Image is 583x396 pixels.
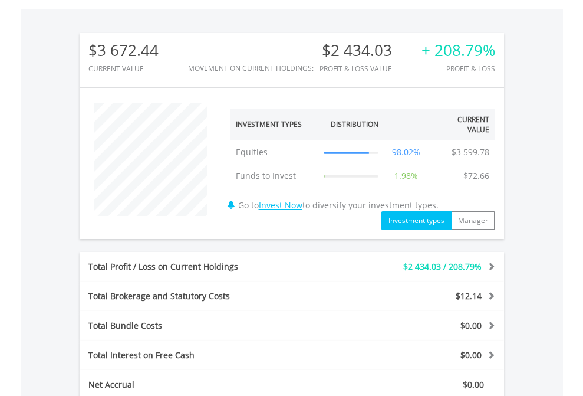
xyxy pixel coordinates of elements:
span: $0.00 [460,349,482,361]
span: $0.00 [463,379,484,390]
div: Net Accrual [80,379,327,391]
div: $2 434.03 [320,42,407,59]
div: Distribution [331,119,378,129]
div: + 208.79% [421,42,495,59]
span: $2 434.03 / 208.79% [403,261,482,272]
span: $12.14 [456,290,482,302]
th: Current Value [429,109,495,140]
div: Total Interest on Free Cash [80,349,327,361]
td: 1.98% [384,164,429,188]
div: CURRENT VALUE [88,65,159,73]
div: Total Profit / Loss on Current Holdings [80,261,327,273]
th: Investment Types [230,109,318,140]
td: $72.66 [457,164,495,188]
div: Profit & Loss Value [320,65,407,73]
div: Total Brokerage and Statutory Costs [80,290,327,302]
td: Equities [230,140,318,164]
td: Funds to Invest [230,164,318,188]
span: $0.00 [460,320,482,331]
td: $3 599.78 [446,140,495,164]
div: Movement on Current Holdings: [188,64,314,72]
div: Profit & Loss [421,65,495,73]
div: Go to to diversify your investment types. [221,97,504,230]
a: Invest Now [259,199,302,211]
div: Total Bundle Costs [80,320,327,332]
td: 98.02% [384,140,429,164]
button: Manager [451,211,495,230]
div: $3 672.44 [88,42,159,59]
button: Investment types [381,211,452,230]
